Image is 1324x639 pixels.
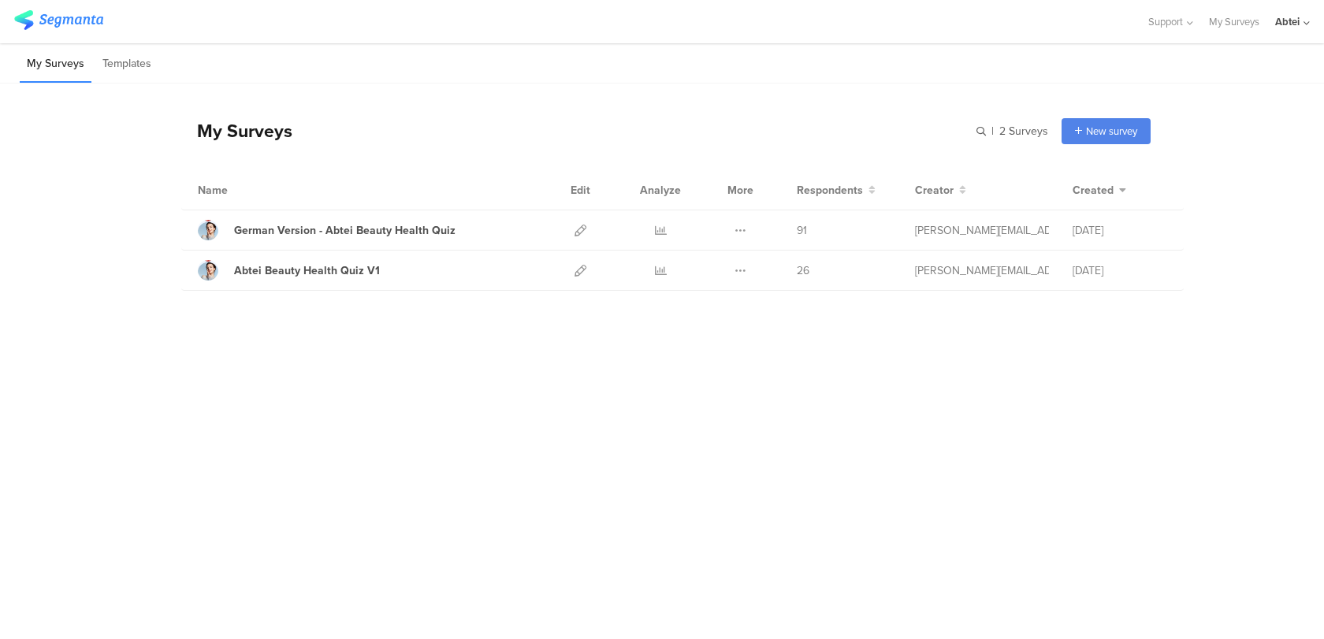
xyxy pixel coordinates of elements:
a: Abtei Beauty Health Quiz V1 [198,260,380,280]
button: Created [1073,182,1126,199]
span: 2 Surveys [999,123,1048,139]
div: riel@segmanta.com [915,222,1049,239]
div: [DATE] [1073,222,1167,239]
div: German Version - Abtei Beauty Health Quiz [234,222,456,239]
button: Respondents [797,182,876,199]
span: 26 [797,262,809,279]
div: Analyze [637,170,684,210]
button: Creator [915,182,966,199]
span: New survey [1086,124,1137,139]
span: | [989,123,996,139]
div: My Surveys [181,117,292,144]
div: Abtei Beauty Health Quiz V1 [234,262,380,279]
img: segmanta logo [14,10,103,30]
a: German Version - Abtei Beauty Health Quiz [198,220,456,240]
div: Edit [563,170,597,210]
span: Respondents [797,182,863,199]
div: riel@segmanta.com [915,262,1049,279]
div: Abtei [1275,14,1300,29]
span: Support [1148,14,1183,29]
span: 91 [797,222,807,239]
span: Created [1073,182,1114,199]
span: Creator [915,182,954,199]
div: Name [198,182,292,199]
div: More [723,170,757,210]
li: Templates [95,46,158,83]
li: My Surveys [20,46,91,83]
div: [DATE] [1073,262,1167,279]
